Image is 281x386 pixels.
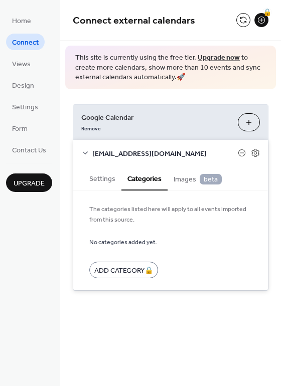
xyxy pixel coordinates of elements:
a: Upgrade now [198,51,240,65]
span: Design [12,81,34,91]
span: Contact Us [12,145,46,156]
span: Images [174,174,222,185]
span: Form [12,124,28,134]
a: Contact Us [6,141,52,158]
span: Views [12,59,31,70]
button: Categories [121,166,168,190]
button: Images beta [168,166,228,190]
span: Connect external calendars [73,11,195,31]
span: Connect [12,38,39,48]
span: Home [12,16,31,27]
button: Upgrade [6,173,52,192]
span: No categories added yet. [89,237,157,247]
button: Settings [83,166,121,189]
span: This site is currently using the free tier. to create more calendars, show more than 10 events an... [75,53,266,83]
a: Connect [6,34,45,50]
a: Home [6,12,37,29]
span: Google Calendar [81,112,230,123]
span: Settings [12,102,38,113]
a: Form [6,120,34,136]
a: Design [6,77,40,93]
span: beta [200,174,222,184]
span: Remove [81,125,101,132]
a: Settings [6,98,44,115]
span: [EMAIL_ADDRESS][DOMAIN_NAME] [92,148,238,159]
span: The categories listed here will apply to all events imported from this source. [89,204,252,225]
span: Upgrade [14,178,45,189]
a: Views [6,55,37,72]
